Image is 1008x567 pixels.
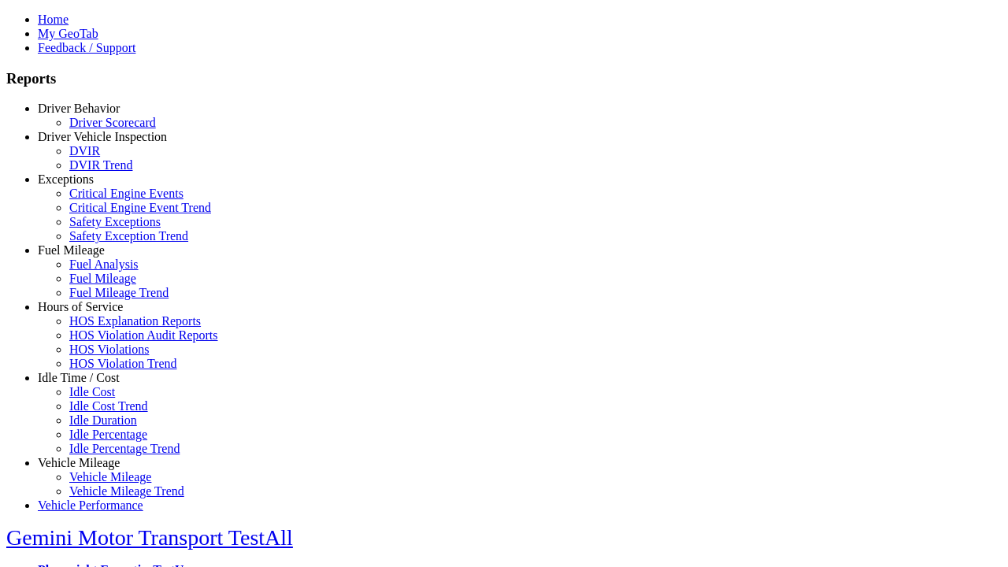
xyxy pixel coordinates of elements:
[69,314,201,328] a: HOS Explanation Reports
[69,442,180,455] a: Idle Percentage Trend
[69,258,139,271] a: Fuel Analysis
[38,41,135,54] a: Feedback / Support
[38,456,120,469] a: Vehicle Mileage
[69,470,151,484] a: Vehicle Mileage
[69,357,177,370] a: HOS Violation Trend
[38,371,120,384] a: Idle Time / Cost
[69,229,188,243] a: Safety Exception Trend
[69,428,147,441] a: Idle Percentage
[69,484,184,498] a: Vehicle Mileage Trend
[38,130,167,143] a: Driver Vehicle Inspection
[69,286,169,299] a: Fuel Mileage Trend
[38,243,105,257] a: Fuel Mileage
[6,525,293,550] a: Gemini Motor Transport TestAll
[69,399,148,413] a: Idle Cost Trend
[69,158,132,172] a: DVIR Trend
[38,498,143,512] a: Vehicle Performance
[69,413,137,427] a: Idle Duration
[69,215,161,228] a: Safety Exceptions
[69,343,149,356] a: HOS Violations
[69,201,211,214] a: Critical Engine Event Trend
[38,300,123,313] a: Hours of Service
[38,102,120,115] a: Driver Behavior
[38,13,69,26] a: Home
[69,187,183,200] a: Critical Engine Events
[69,385,115,398] a: Idle Cost
[6,70,1002,87] h3: Reports
[69,272,136,285] a: Fuel Mileage
[69,144,100,157] a: DVIR
[38,172,94,186] a: Exceptions
[69,116,156,129] a: Driver Scorecard
[69,328,218,342] a: HOS Violation Audit Reports
[38,27,98,40] a: My GeoTab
